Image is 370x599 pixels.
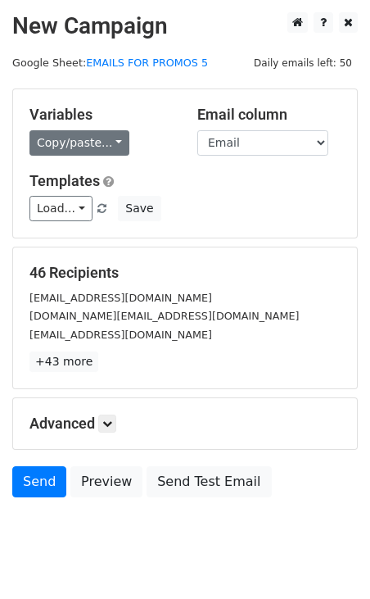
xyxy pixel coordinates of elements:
a: Daily emails left: 50 [248,57,358,69]
a: +43 more [29,352,98,372]
a: Copy/paste... [29,130,129,156]
h5: Variables [29,106,173,124]
a: EMAILS FOR PROMOS 5 [86,57,208,69]
iframe: Chat Widget [288,520,370,599]
a: Send [12,466,66,497]
a: Templates [29,172,100,189]
h5: Advanced [29,415,341,433]
small: [EMAIL_ADDRESS][DOMAIN_NAME] [29,292,212,304]
span: Daily emails left: 50 [248,54,358,72]
div: Widget de chat [288,520,370,599]
small: [DOMAIN_NAME][EMAIL_ADDRESS][DOMAIN_NAME] [29,310,299,322]
a: Send Test Email [147,466,271,497]
h5: Email column [197,106,341,124]
a: Load... [29,196,92,221]
small: [EMAIL_ADDRESS][DOMAIN_NAME] [29,329,212,341]
small: Google Sheet: [12,57,208,69]
h5: 46 Recipients [29,264,341,282]
button: Save [118,196,160,221]
h2: New Campaign [12,12,358,40]
a: Preview [70,466,142,497]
